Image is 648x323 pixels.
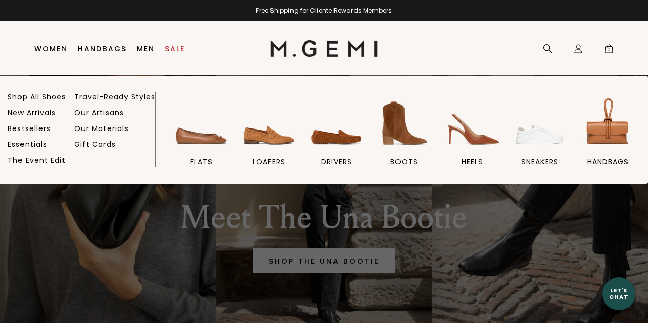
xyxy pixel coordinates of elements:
[507,95,572,184] a: sneakers
[579,95,636,152] img: handbags
[440,95,505,184] a: heels
[521,157,558,166] span: sneakers
[74,140,116,149] a: Gift Cards
[587,157,629,166] span: handbags
[8,108,56,117] a: New Arrivals
[270,40,378,57] img: M.Gemi
[34,45,68,53] a: Women
[511,95,569,152] img: sneakers
[190,157,213,166] span: flats
[304,95,369,184] a: drivers
[236,95,301,184] a: loafers
[604,46,614,56] span: 0
[462,157,483,166] span: heels
[375,95,433,152] img: BOOTS
[253,157,285,166] span: loafers
[169,95,234,184] a: flats
[575,95,640,184] a: handbags
[602,287,635,300] div: Let's Chat
[321,157,352,166] span: drivers
[8,124,51,133] a: Bestsellers
[444,95,501,152] img: heels
[390,157,418,166] span: BOOTS
[137,45,155,53] a: Men
[8,92,66,101] a: Shop All Shoes
[8,140,47,149] a: Essentials
[308,95,365,152] img: drivers
[74,124,129,133] a: Our Materials
[78,45,127,53] a: Handbags
[74,92,155,101] a: Travel-Ready Styles
[372,95,437,184] a: BOOTS
[8,156,66,165] a: The Event Edit
[74,108,124,117] a: Our Artisans
[173,95,230,152] img: flats
[240,95,298,152] img: loafers
[165,45,185,53] a: Sale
